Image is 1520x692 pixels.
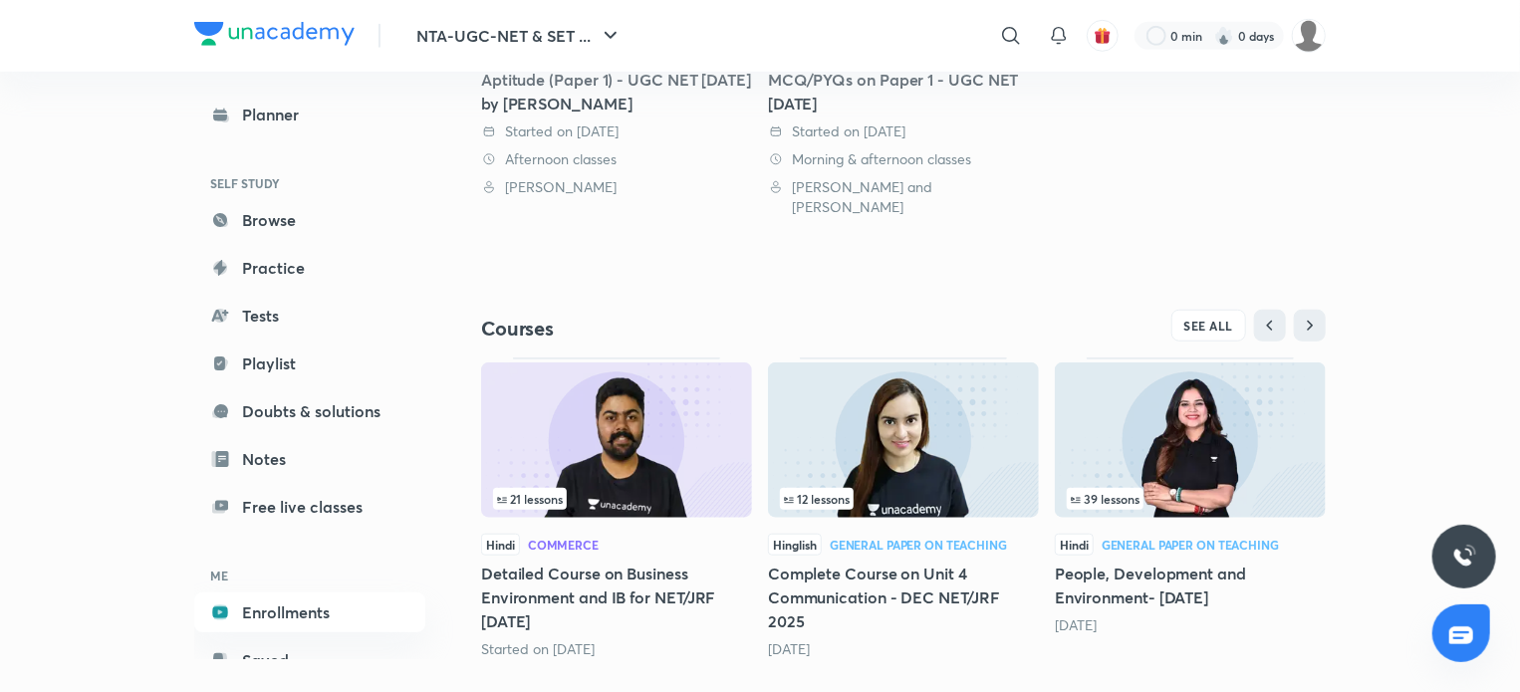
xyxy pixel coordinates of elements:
div: left [1067,488,1314,510]
a: Notes [194,439,425,479]
img: ttu [1452,545,1476,569]
h6: ME [194,559,425,592]
div: Complete Batch on Research Aptitude (Paper 1) - UGC NET [DATE] by [PERSON_NAME] [481,44,752,115]
div: left [493,488,740,510]
a: Playlist [194,344,425,383]
a: Free live classes [194,487,425,527]
div: infocontainer [780,488,1027,510]
span: SEE ALL [1184,319,1234,333]
div: infocontainer [493,488,740,510]
button: NTA-UGC-NET & SET ... [404,16,634,56]
div: Hafsa Malik [481,177,752,197]
div: Started on 22 Apr 2025 [768,121,1039,141]
div: Afternoon classes [481,149,752,169]
div: left [780,488,1027,510]
a: Enrollments [194,592,425,632]
div: Started on 4 Mar 2024 [481,121,752,141]
div: Morning & afternoon classes [768,149,1039,169]
span: 12 lessons [784,493,850,505]
a: Planner [194,95,425,134]
a: Saved [194,640,425,680]
img: Thumbnail [1055,362,1326,518]
div: 16 days ago [1055,615,1326,635]
a: Tests [194,296,425,336]
div: infosection [1067,488,1314,510]
button: SEE ALL [1171,310,1247,342]
div: Detailed Course on Business Environment and IB for NET/JRF June 2025 [481,357,752,658]
img: avatar [1094,27,1112,45]
span: 21 lessons [497,493,563,505]
h5: Complete Course on Unit 4 Communication - DEC NET/JRF 2025 [768,562,1039,633]
span: Hindi [1055,534,1094,556]
div: General Paper on Teaching [830,539,1007,551]
h5: Detailed Course on Business Environment and IB for NET/JRF [DATE] [481,562,752,633]
div: Complete Course on Unit 4 Communication - DEC NET/JRF 2025 [768,357,1039,658]
button: avatar [1087,20,1119,52]
h4: Courses [481,316,903,342]
a: Company Logo [194,22,355,51]
img: streak [1214,26,1234,46]
div: infosection [493,488,740,510]
div: Crash Batch 2.0 through MCQ/PYQs on Paper 1 - UGC NET [DATE] [768,44,1039,115]
div: Started on May 1 [481,639,752,659]
img: Thumbnail [481,362,752,518]
span: Hinglish [768,534,822,556]
div: infocontainer [1067,488,1314,510]
div: Commerce [528,539,599,551]
img: Company Logo [194,22,355,46]
h5: People, Development and Environment- [DATE] [1055,562,1326,609]
div: General Paper on Teaching [1102,539,1279,551]
img: Thumbnail [768,362,1039,518]
img: TARUN [1292,19,1326,53]
div: 8 days ago [768,639,1039,659]
a: Practice [194,248,425,288]
a: Doubts & solutions [194,391,425,431]
span: 39 lessons [1071,493,1140,505]
a: Browse [194,200,425,240]
div: Rajat Kumar and Toshiba Shukla [768,177,1039,217]
span: Hindi [481,534,520,556]
div: infosection [780,488,1027,510]
h6: SELF STUDY [194,166,425,200]
div: People, Development and Environment- December 2025 [1055,357,1326,634]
